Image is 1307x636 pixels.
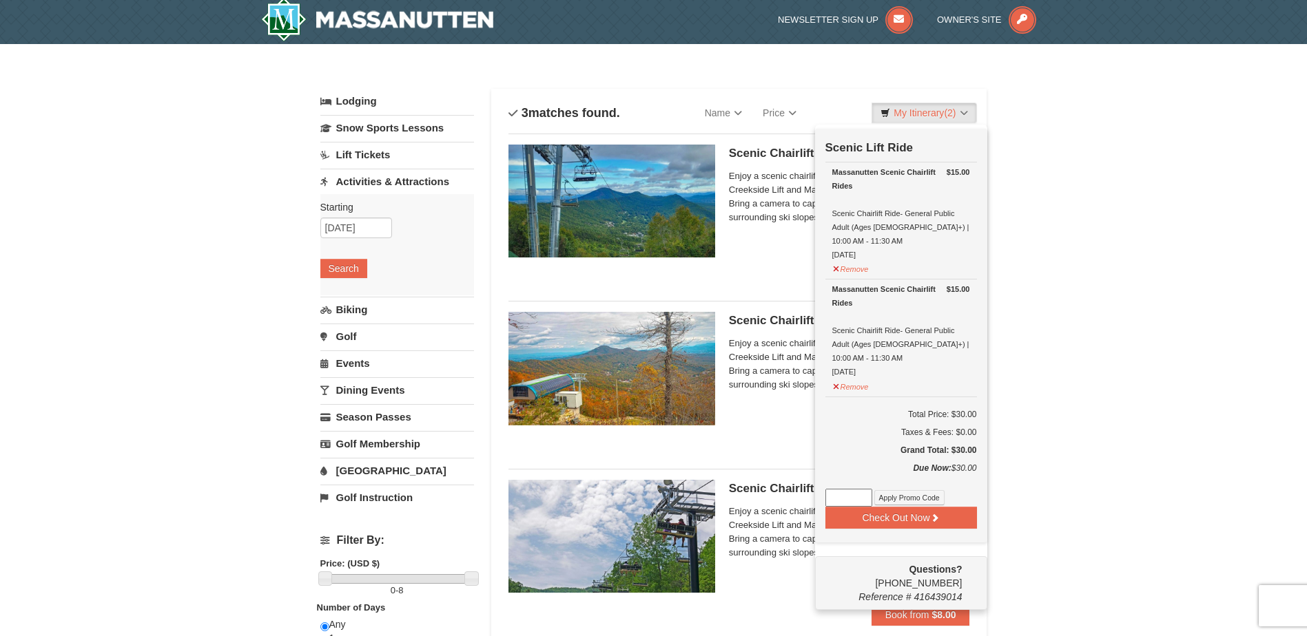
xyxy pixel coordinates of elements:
a: Golf Membership [320,431,474,456]
strong: Number of Days [317,602,386,613]
button: Apply Promo Code [874,490,945,505]
strong: Price: (USD $) [320,558,380,569]
strong: Scenic Lift Ride [825,141,914,154]
button: Remove [832,259,869,276]
a: Owner's Site [937,14,1036,25]
a: Name [694,99,752,127]
div: Massanutten Scenic Chairlift Rides [832,282,970,310]
img: 24896431-13-a88f1aaf.jpg [508,312,715,425]
button: Search [320,259,367,278]
div: Scenic Chairlift Ride- General Public Adult (Ages [DEMOGRAPHIC_DATA]+) | 10:00 AM - 11:30 AM [DATE] [832,282,970,379]
a: Price [752,99,807,127]
span: Reference # [858,591,911,602]
a: Dining Events [320,377,474,403]
div: $30.00 [825,461,977,489]
a: [GEOGRAPHIC_DATA] [320,458,474,483]
strong: $15.00 [947,282,970,296]
div: Scenic Chairlift Ride- General Public Adult (Ages [DEMOGRAPHIC_DATA]+) | 10:00 AM - 11:30 AM [DATE] [832,165,970,262]
strong: $8.00 [932,609,956,620]
button: Book from $8.00 [872,604,970,626]
a: Newsletter Sign Up [778,14,913,25]
h4: Filter By: [320,534,474,547]
h5: Scenic Chairlift Ride | 1:00 PM - 2:30 PM [729,482,970,496]
strong: $15.00 [947,165,970,179]
div: Massanutten Scenic Chairlift Rides [832,165,970,193]
a: Lift Tickets [320,142,474,167]
span: Enjoy a scenic chairlift ride up Massanutten’s signature Creekside Lift and Massanutten's NEW Pea... [729,169,970,224]
span: Newsletter Sign Up [778,14,878,25]
img: 24896431-9-664d1467.jpg [508,480,715,593]
span: Book from [885,609,929,620]
label: Starting [320,200,464,214]
button: Check Out Now [825,507,977,529]
h5: Scenic Chairlift Ride | 10:00 AM - 11:30 AM [729,147,970,160]
a: Golf [320,324,474,349]
a: Golf Instruction [320,485,474,510]
h4: matches found. [508,106,620,120]
a: Activities & Attractions [320,169,474,194]
button: Remove [832,377,869,394]
a: Snow Sports Lessons [320,115,474,140]
a: Biking [320,297,474,322]
span: (2) [944,107,956,118]
span: Enjoy a scenic chairlift ride up Massanutten’s signature Creekside Lift and Massanutten's NEW Pea... [729,337,970,392]
a: Season Passes [320,404,474,430]
span: 8 [398,585,403,595]
span: Enjoy a scenic chairlift ride up Massanutten’s signature Creekside Lift and Massanutten's NEW Pea... [729,505,970,560]
span: Owner's Site [937,14,1002,25]
strong: Questions? [909,564,962,575]
span: 416439014 [914,591,962,602]
label: - [320,584,474,597]
strong: Due Now: [913,463,951,473]
img: 24896431-1-a2e2611b.jpg [508,145,715,257]
h6: Total Price: $30.00 [825,407,977,421]
a: Events [320,350,474,376]
div: Taxes & Fees: $0.00 [825,425,977,439]
h5: Scenic Chairlift Ride | 11:30 AM - 1:00 PM [729,314,970,328]
span: 3 [522,106,528,120]
span: 0 [391,585,395,595]
a: Lodging [320,89,474,114]
a: My Itinerary(2) [872,103,976,123]
h5: Grand Total: $30.00 [825,443,977,457]
span: [PHONE_NUMBER] [825,562,963,589]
